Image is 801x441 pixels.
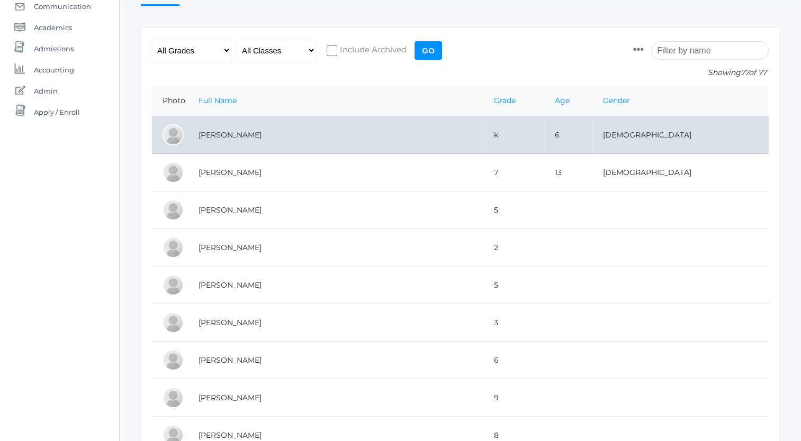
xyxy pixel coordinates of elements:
div: Elijah Benzinger-Stephens [163,312,184,333]
span: 77 [741,68,749,77]
span: Admin [34,80,58,102]
td: [DEMOGRAPHIC_DATA] [592,154,769,191]
td: [PERSON_NAME] [188,267,483,304]
td: 7 [483,154,544,191]
a: Age [554,96,569,105]
span: Academics [34,17,72,38]
td: [PERSON_NAME] [188,191,483,229]
div: Graham Bassett [163,237,184,258]
td: k [483,116,544,154]
p: Showing of 77 [633,67,769,78]
th: Photo [152,86,188,116]
div: Josie Bassett [163,274,184,296]
span: Include Archived [337,44,407,57]
span: Accounting [34,59,74,80]
td: 5 [483,267,544,304]
span: Admissions [34,38,74,59]
td: [DEMOGRAPHIC_DATA] [592,116,769,154]
input: Go [415,41,442,60]
div: Pierce Brozek [163,387,184,408]
td: [PERSON_NAME] [188,116,483,154]
div: Gabby Brozek [163,350,184,371]
div: Abby Backstrom [163,124,184,145]
span: Apply / Enroll [34,102,80,123]
td: [PERSON_NAME] [188,154,483,191]
td: [PERSON_NAME] [188,379,483,417]
td: [PERSON_NAME] [188,304,483,342]
input: Include Archived [327,45,337,56]
a: Grade [494,96,516,105]
td: [PERSON_NAME] [188,342,483,379]
td: 6 [483,342,544,379]
a: Full Name [199,96,237,105]
td: 3 [483,304,544,342]
td: [PERSON_NAME] [188,229,483,267]
div: Claire Baker [163,199,184,221]
td: 5 [483,191,544,229]
td: 2 [483,229,544,267]
div: Josey Baker [163,162,184,183]
a: Gender [603,96,630,105]
td: 6 [544,116,592,154]
td: 9 [483,379,544,417]
input: Filter by name [651,41,769,60]
td: 13 [544,154,592,191]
